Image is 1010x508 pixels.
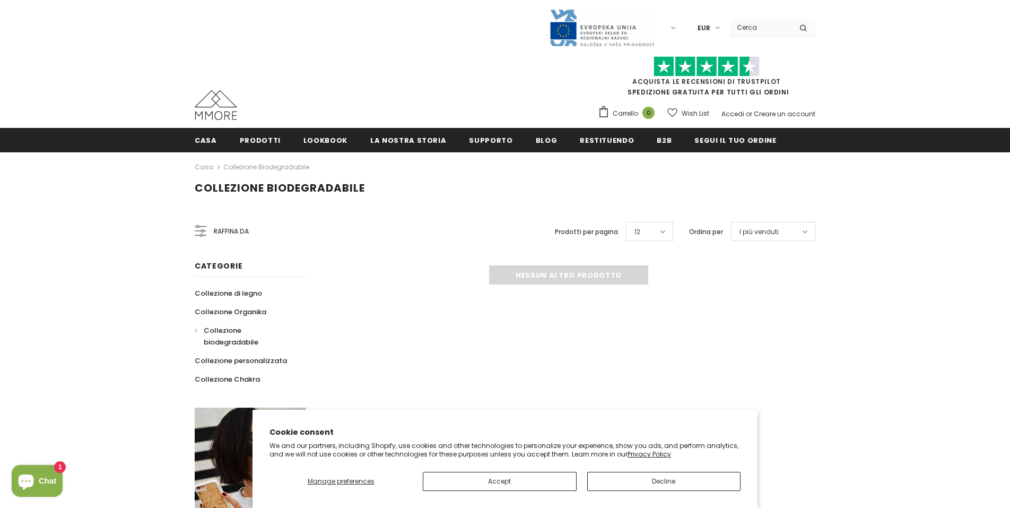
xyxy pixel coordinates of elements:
[730,20,791,35] input: Search Site
[269,427,741,438] h2: Cookie consent
[469,135,512,145] span: supporto
[667,104,709,123] a: Wish List
[694,128,776,152] a: Segui il tuo ordine
[642,107,655,119] span: 0
[598,106,660,122] a: Carrello 0
[628,450,671,459] a: Privacy Policy
[269,442,741,458] p: We and our partners, including Shopify, use cookies and other technologies to personalize your ex...
[195,321,294,351] a: Collezione biodegradabile
[580,135,634,145] span: Restituendo
[195,128,217,152] a: Casa
[694,135,776,145] span: Segui il tuo ordine
[269,472,412,491] button: Manage preferences
[195,180,365,195] span: Collezione biodegradabile
[370,128,446,152] a: La nostra storia
[303,128,347,152] a: Lookbook
[555,227,618,237] label: Prodotti per pagina
[195,261,242,271] span: Categorie
[613,108,638,119] span: Carrello
[240,128,281,152] a: Prodotti
[657,128,672,152] a: B2B
[549,8,655,47] img: Javni Razpis
[657,135,672,145] span: B2B
[370,135,446,145] span: La nostra storia
[423,472,577,491] button: Accept
[195,288,262,298] span: Collezione di legno
[214,226,249,237] span: Raffina da
[195,284,262,303] a: Collezione di legno
[469,128,512,152] a: supporto
[195,356,287,366] span: Collezione personalizzata
[195,370,260,389] a: Collezione Chakra
[195,135,217,145] span: Casa
[195,374,260,384] span: Collezione Chakra
[8,465,66,500] inbox-online-store-chat: Shopify online store chat
[587,472,741,491] button: Decline
[689,227,723,237] label: Ordina per
[632,77,781,86] a: Acquista le recensioni di TrustPilot
[654,56,760,77] img: Fidati di Pilot Stars
[240,135,281,145] span: Prodotti
[223,162,309,171] a: Collezione biodegradabile
[303,135,347,145] span: Lookbook
[195,90,237,120] img: Casi MMORE
[195,161,213,174] a: Casa
[682,108,709,119] span: Wish List
[754,109,815,118] a: Creare un account
[549,23,655,32] a: Javni Razpis
[739,227,779,237] span: I più venduti
[698,23,710,33] span: EUR
[598,61,815,97] span: SPEDIZIONE GRATUITA PER TUTTI GLI ORDINI
[204,325,258,347] span: Collezione biodegradabile
[536,135,558,145] span: Blog
[308,477,375,486] span: Manage preferences
[721,109,744,118] a: Accedi
[536,128,558,152] a: Blog
[195,307,266,317] span: Collezione Organika
[746,109,752,118] span: or
[195,351,287,370] a: Collezione personalizzata
[195,303,266,321] a: Collezione Organika
[580,128,634,152] a: Restituendo
[634,227,640,237] span: 12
